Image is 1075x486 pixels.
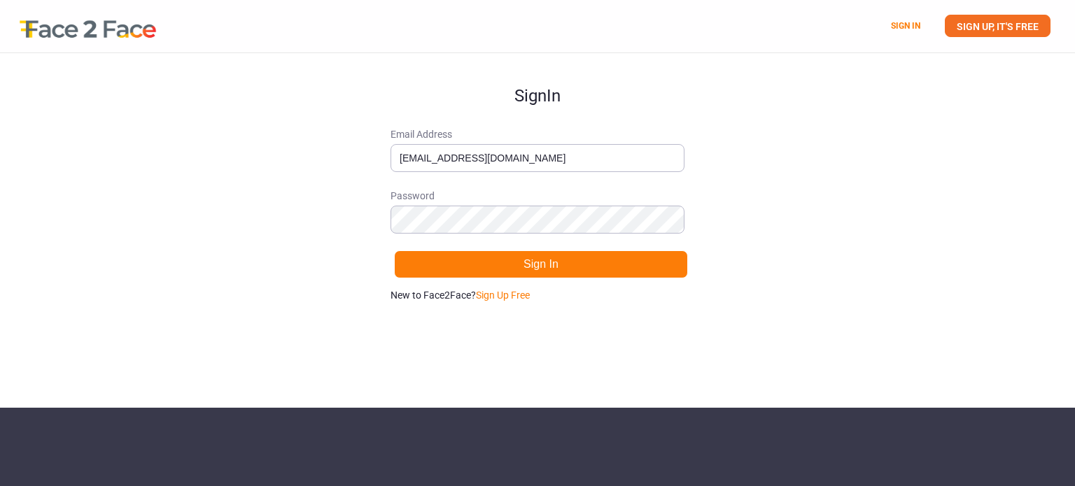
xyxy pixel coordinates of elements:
[394,250,688,278] button: Sign In
[391,144,684,172] input: Email Address
[391,288,684,302] p: New to Face2Face?
[476,290,530,301] a: Sign Up Free
[945,15,1051,37] a: SIGN UP, IT'S FREE
[891,21,920,31] a: SIGN IN
[391,206,684,234] input: Password
[391,189,684,203] span: Password
[391,127,684,141] span: Email Address
[391,53,684,105] h1: Sign In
